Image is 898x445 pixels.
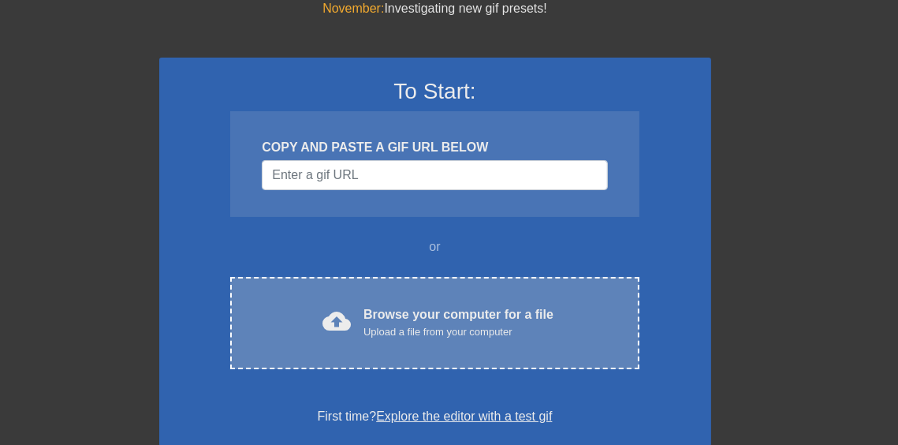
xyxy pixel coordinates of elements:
[363,305,553,340] div: Browse your computer for a file
[262,160,607,190] input: Username
[376,409,552,423] a: Explore the editor with a test gif
[200,237,670,256] div: or
[262,138,607,157] div: COPY AND PASTE A GIF URL BELOW
[180,78,691,105] h3: To Start:
[322,2,384,15] span: November:
[322,307,351,335] span: cloud_upload
[363,324,553,340] div: Upload a file from your computer
[180,407,691,426] div: First time?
